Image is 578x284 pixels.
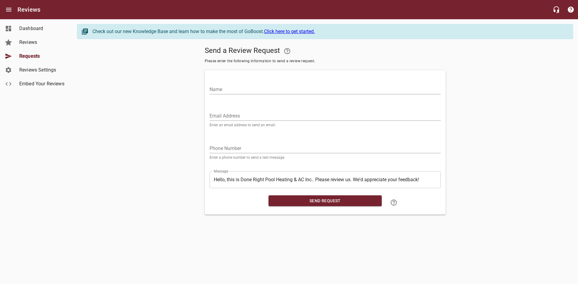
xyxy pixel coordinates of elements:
[205,44,446,58] h5: Send a Review Request
[92,28,567,35] div: Check out our new Knowledge Base and learn how to make the most of GoBoost.
[387,195,401,210] a: Learn how to "Send a Review Request"
[549,2,564,17] button: Live Chat
[19,25,65,32] span: Dashboard
[205,58,446,64] span: Please enter the following information to send a review request.
[264,29,315,34] a: Click here to get started.
[210,123,441,127] p: Enter an email address to send an email.
[17,5,40,14] h6: Reviews
[564,2,578,17] button: Support Portal
[19,53,65,60] span: Requests
[210,156,441,159] p: Enter a phone number to send a text message.
[19,80,65,87] span: Embed Your Reviews
[269,195,382,206] button: Send Request
[280,44,294,58] a: Your Google or Facebook account must be connected to "Send a Review Request"
[19,66,65,74] span: Reviews Settings
[19,39,65,46] span: Reviews
[2,2,16,17] button: Open drawer
[214,177,437,182] textarea: Hello, this is Done Right Pool Heating & AC Inc.. Please review us. We'd appreciate your feedback!
[273,197,377,205] span: Send Request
